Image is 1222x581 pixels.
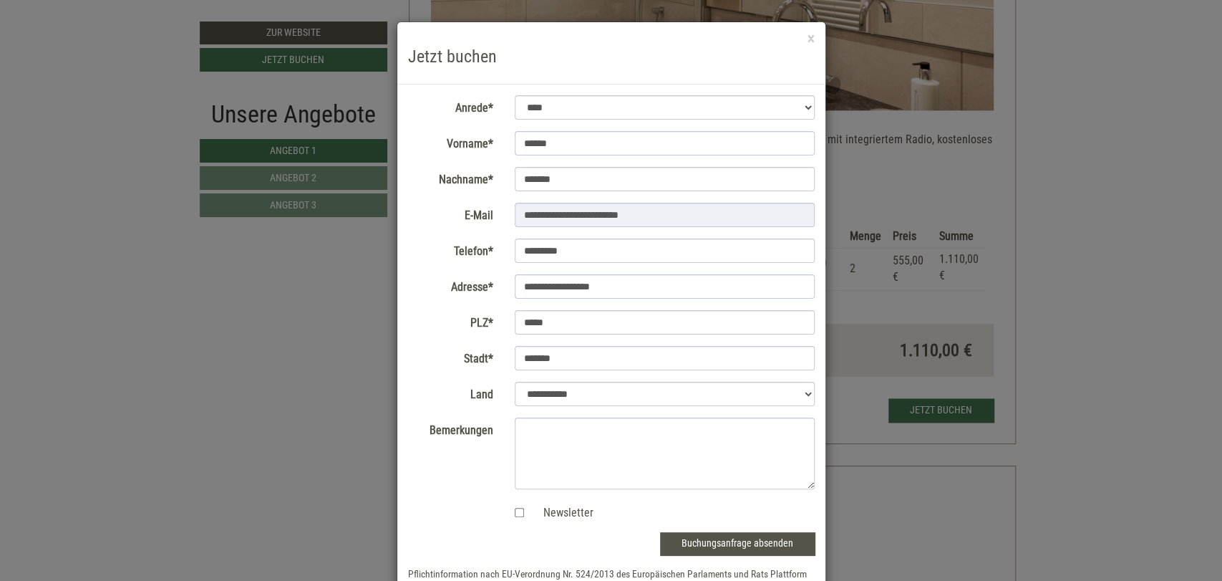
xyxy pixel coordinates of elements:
[397,239,505,260] label: Telefon*
[660,532,815,555] button: Buchungsanfrage absenden
[397,274,505,296] label: Adresse*
[408,47,815,66] h3: Jetzt buchen
[397,131,505,153] label: Vorname*
[397,167,505,188] label: Nachname*
[397,203,505,224] label: E-Mail
[397,418,505,439] label: Bemerkungen
[808,32,815,47] button: ×
[529,505,593,522] label: Newsletter
[397,95,505,117] label: Anrede*
[397,346,505,368] label: Stadt*
[397,382,505,403] label: Land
